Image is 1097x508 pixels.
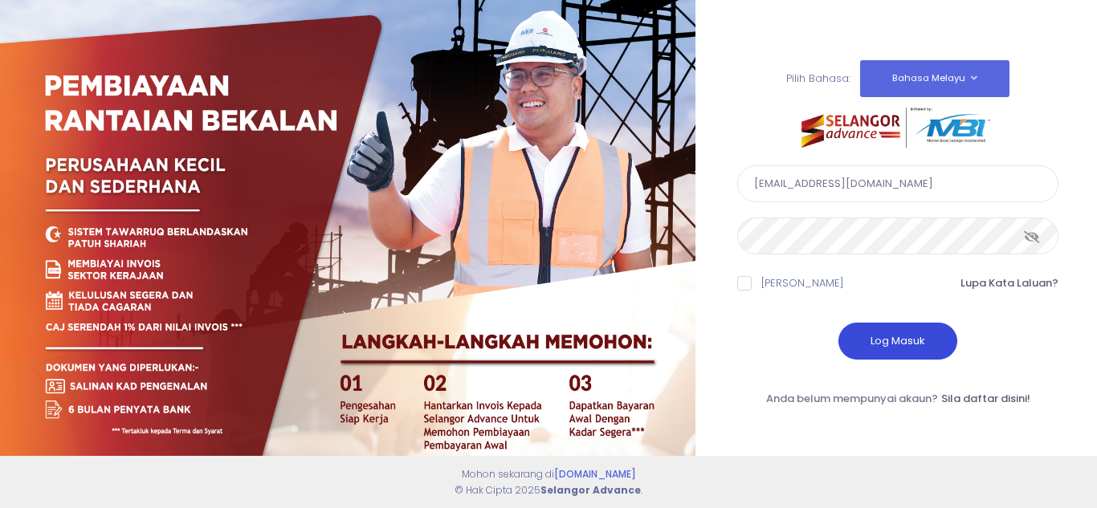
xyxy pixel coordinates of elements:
a: Lupa Kata Laluan? [960,275,1058,291]
input: E-Mail Address [737,165,1058,202]
strong: Selangor Advance [540,483,641,497]
span: Anda belum mempunyai akaun? [766,391,938,406]
img: selangor-advance.png [801,108,994,148]
button: Bahasa Melayu [860,60,1009,97]
a: Sila daftar disini! [941,391,1030,406]
a: [DOMAIN_NAME] [554,467,636,481]
span: Mohon sekarang di © Hak Cipta 2025 . [455,467,642,497]
span: Pilih Bahasa: [786,71,850,86]
label: [PERSON_NAME] [761,275,844,291]
button: Log Masuk [838,323,957,360]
